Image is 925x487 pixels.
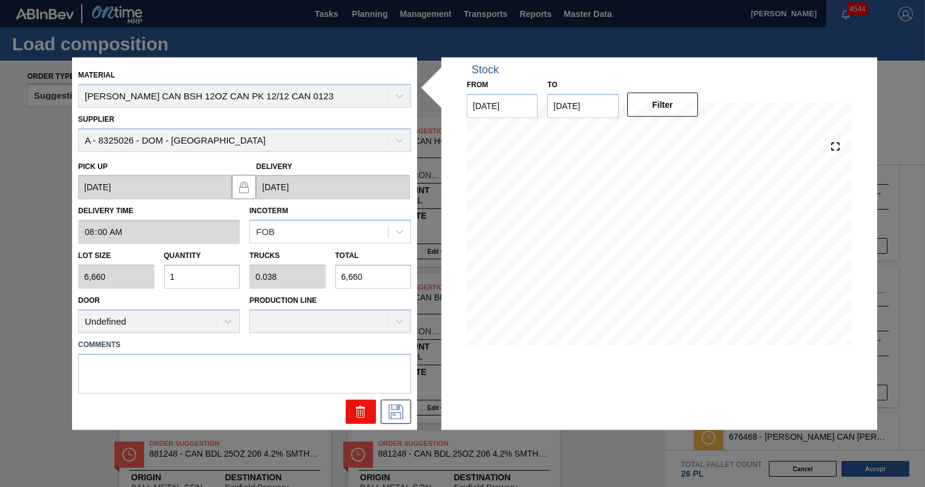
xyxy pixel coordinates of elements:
[78,202,240,220] label: Delivery Time
[472,64,499,76] div: Stock
[381,399,411,423] div: Edit Order
[164,251,201,260] label: Quantity
[249,251,280,260] label: Trucks
[78,115,114,124] label: Supplier
[232,174,256,199] button: locked
[467,81,488,89] label: From
[467,94,538,118] input: mm/dd/yyyy
[78,71,115,79] label: Material
[249,207,288,215] label: Incoterm
[78,162,108,170] label: Pick up
[335,251,359,260] label: Total
[256,175,410,199] input: mm/dd/yyyy
[627,93,698,117] button: Filter
[78,296,100,305] label: Door
[78,247,154,265] label: Lot size
[547,94,618,118] input: mm/dd/yyyy
[256,227,275,237] div: FOB
[78,175,232,199] input: mm/dd/yyyy
[256,162,292,170] label: Delivery
[547,81,557,89] label: to
[346,399,376,423] div: Delete Order
[78,336,411,353] label: Comments
[237,179,251,194] img: locked
[249,296,317,305] label: Production Line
